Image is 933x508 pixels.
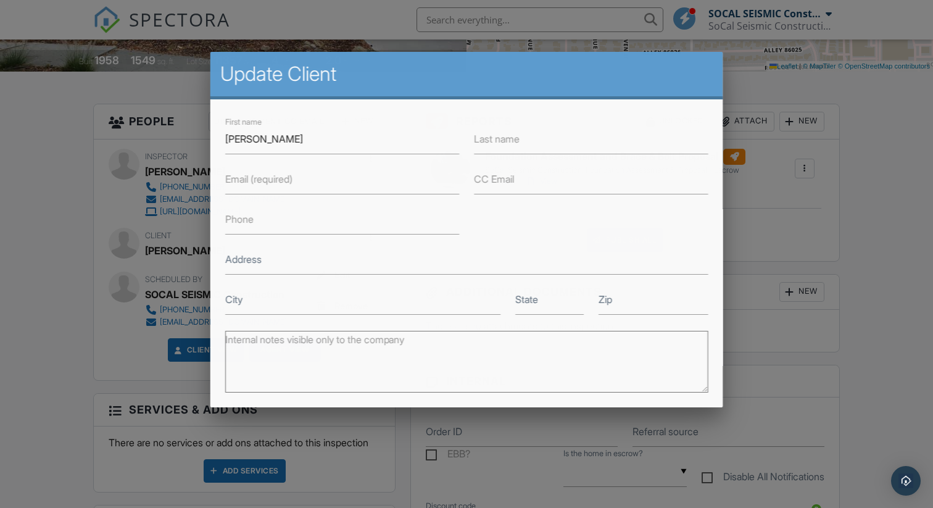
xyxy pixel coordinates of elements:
label: CC Email [474,172,514,186]
label: Zip [599,293,612,306]
label: City [225,293,243,306]
label: First name [225,117,262,128]
label: Address [225,252,262,266]
div: Open Intercom Messenger [891,466,921,496]
h2: Update Client [220,62,713,86]
label: Last name [474,132,520,146]
label: State [515,293,538,306]
label: Phone [225,212,254,226]
label: Internal notes visible only to the company [225,333,404,346]
label: Email (required) [225,172,292,186]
